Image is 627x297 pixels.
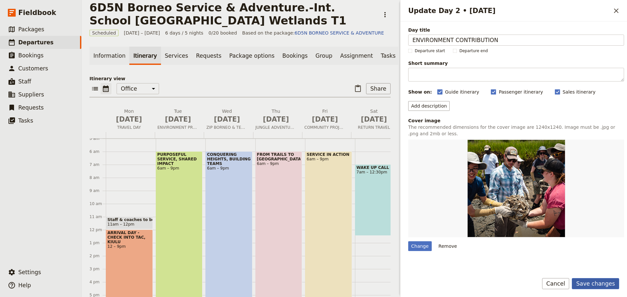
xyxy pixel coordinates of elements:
[18,282,31,289] span: Help
[18,65,48,72] span: Customers
[377,47,400,65] a: Tasks
[242,30,384,36] span: Based on the package:
[304,108,346,124] h2: Fri
[302,125,348,130] span: COMMUNITY PROJECT
[101,83,111,94] button: Calendar view
[307,152,350,157] span: SERVICE IN ACTION
[18,26,44,33] span: Packages
[89,266,106,272] div: 3 pm
[89,136,106,141] div: 5 am
[89,188,106,193] div: 9 am
[352,83,363,94] button: Paste itinerary item
[207,166,251,171] span: 6am – 9pm
[129,47,161,65] a: Itinerary
[192,47,225,65] a: Requests
[436,241,460,251] button: Remove
[209,30,237,36] span: 0/20 booked
[89,240,106,245] div: 1 pm
[165,30,203,36] span: 6 days / 5 nights
[355,164,402,236] div: WAKE UP CALL7am – 12:30pm
[155,108,204,132] button: Tue [DATE]ENVIRONMENT PROJECT
[408,89,432,95] div: Show on:
[408,117,624,124] div: Cover image
[89,201,106,206] div: 10 am
[302,108,351,132] button: Fri [DATE]COMMUNITY PROJECT
[379,9,391,20] button: Actions
[18,269,41,275] span: Settings
[107,230,151,244] span: ARRIVAL DAY - CHECK INTO TAC, KIULU
[161,47,192,65] a: Services
[18,104,44,111] span: Requests
[408,27,624,33] span: Day title
[108,114,150,124] span: [DATE]
[255,114,297,124] span: [DATE]
[304,114,346,124] span: [DATE]
[351,108,400,132] button: Sat [DATE]RETURN TRAVEL
[204,108,253,132] button: Wed [DATE]ZIP BORNEO & TEAM CHALLENGE
[572,278,619,289] button: Save changes
[357,170,400,174] span: 7am – 12:30pm
[207,152,251,166] span: CONQUERING HEIGHTS, BUILDING TEAMS
[89,1,376,27] h1: 6D5N Borneo Service & Adventure.-Int. School [GEOGRAPHIC_DATA] Wetlands T1
[351,125,397,130] span: RETURN TRAVEL
[106,216,153,229] div: Staff & coaches to be at Airport11am – 12pm
[89,149,106,154] div: 6 am
[107,244,151,249] span: 12 – 9pm
[106,108,155,132] button: Mon [DATE]TRAVEL DAY
[357,165,400,170] span: WAKE UP CALL
[157,166,201,171] span: 6am – 9pm
[563,89,596,95] span: Sales itinerary
[89,47,129,65] a: Information
[157,152,201,166] span: PURPOSEFUL SERVICE, SHARED IMPACT
[408,6,611,16] h2: Update Day 2 • [DATE]
[408,35,624,46] input: Day title
[155,125,201,130] span: ENVIRONMENT PROJECT
[408,267,624,280] h3: Inclusions
[204,125,250,130] span: ZIP BORNEO & TEAM CHALLENGE
[89,175,106,180] div: 8 am
[108,108,150,124] h2: Mon
[157,114,199,124] span: [DATE]
[499,89,543,95] span: Passenger itinerary
[366,83,391,94] button: Share
[89,214,106,219] div: 11 am
[408,101,450,111] button: Add description
[611,5,622,16] button: Close drawer
[307,157,350,161] span: 6am – 9pm
[445,89,479,95] span: Guide itinerary
[257,152,301,161] span: FROM TRAILS TO [GEOGRAPHIC_DATA]
[206,114,248,124] span: [DATE]
[89,253,106,259] div: 2 pm
[408,124,624,137] p: The recommended dimensions for the cover image are 1240x1240. Image must be .jpg or .png and 2mb ...
[18,52,43,59] span: Bookings
[89,30,119,36] span: Scheduled
[89,162,106,167] div: 7 am
[542,278,570,289] button: Cancel
[408,68,624,82] textarea: Short summary
[408,60,624,67] span: Short summary
[206,108,248,124] h2: Wed
[353,114,394,124] span: [DATE]
[225,47,278,65] a: Package options
[157,108,199,124] h2: Tue
[255,108,297,124] h2: Thu
[89,75,391,82] p: Itinerary view
[295,30,384,36] a: 6D5N BORNEO SERVICE & ADVENTURE
[18,78,31,85] span: Staff
[18,39,54,46] span: Departures
[257,161,301,166] span: 6am – 9pm
[353,108,394,124] h2: Sat
[415,48,445,53] span: Departure start
[253,125,299,130] span: JUNGLE ADVENTURE WITH RAFTING
[459,48,488,53] span: Departure end
[336,47,377,65] a: Assignment
[89,227,106,232] div: 12 pm
[89,83,101,94] button: List view
[312,47,336,65] a: Group
[279,47,312,65] a: Bookings
[89,279,106,285] div: 4 pm
[408,241,432,251] div: Change
[107,217,151,222] span: Staff & coaches to be at Airport
[467,140,565,237] img: https://d33jgr8dhgav85.cloudfront.net/65243374bcede4f6fc478a85/68c174829cf246aeb5e200d0?Expires=1...
[107,222,135,227] span: 11am – 12pm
